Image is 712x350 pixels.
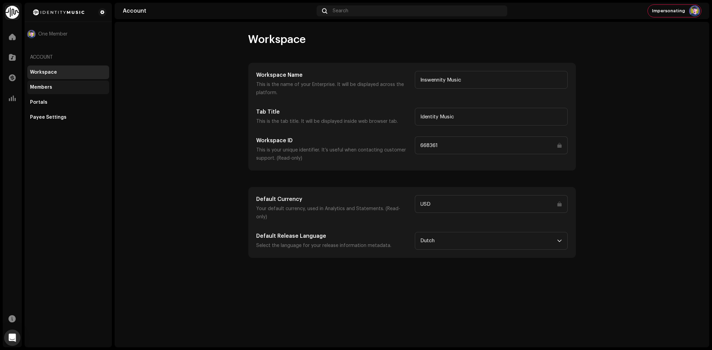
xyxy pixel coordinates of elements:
img: f2555182-a0c4-45de-8436-1f24aec6d308 [27,30,35,38]
h5: Workspace Name [257,71,409,79]
p: This is your unique identifier. It’s useful when contacting customer support. (Read-only) [257,146,409,162]
span: Search [333,8,348,14]
input: Type something... [415,195,568,213]
span: Dutch [421,232,557,249]
re-a-nav-header: Account [27,49,109,65]
h5: Default Currency [257,195,409,203]
p: This is the name of your Enterprise. It will be displayed across the platform. [257,81,409,97]
div: Portals [30,100,47,105]
re-m-nav-item: Members [27,81,109,94]
img: f2555182-a0c4-45de-8436-1f24aec6d308 [689,5,700,16]
div: Payee Settings [30,115,67,120]
p: Select the language for your release information metadata. [257,242,409,250]
span: Impersonating [652,8,685,14]
span: Workspace [248,33,306,46]
span: One Member [38,31,68,37]
re-m-nav-item: Workspace [27,65,109,79]
h5: Tab Title [257,108,409,116]
div: Workspace [30,70,57,75]
input: Type something... [415,108,568,126]
re-m-nav-item: Portals [27,96,109,109]
img: 0f74c21f-6d1c-4dbc-9196-dbddad53419e [5,5,19,19]
div: Open Intercom Messenger [4,330,20,346]
h5: Default Release Language [257,232,409,240]
h5: Workspace ID [257,136,409,145]
p: Your default currency, used in Analytics and Statements. (Read-only) [257,205,409,221]
input: Type something... [415,136,568,154]
div: Members [30,85,52,90]
re-m-nav-item: Payee Settings [27,111,109,124]
div: Account [123,8,314,14]
p: This is the tab title. It will be displayed inside web browser tab. [257,117,409,126]
input: Type something... [415,71,568,89]
div: dropdown trigger [557,232,562,249]
img: 2d8271db-5505-4223-b535-acbbe3973654 [30,8,87,16]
